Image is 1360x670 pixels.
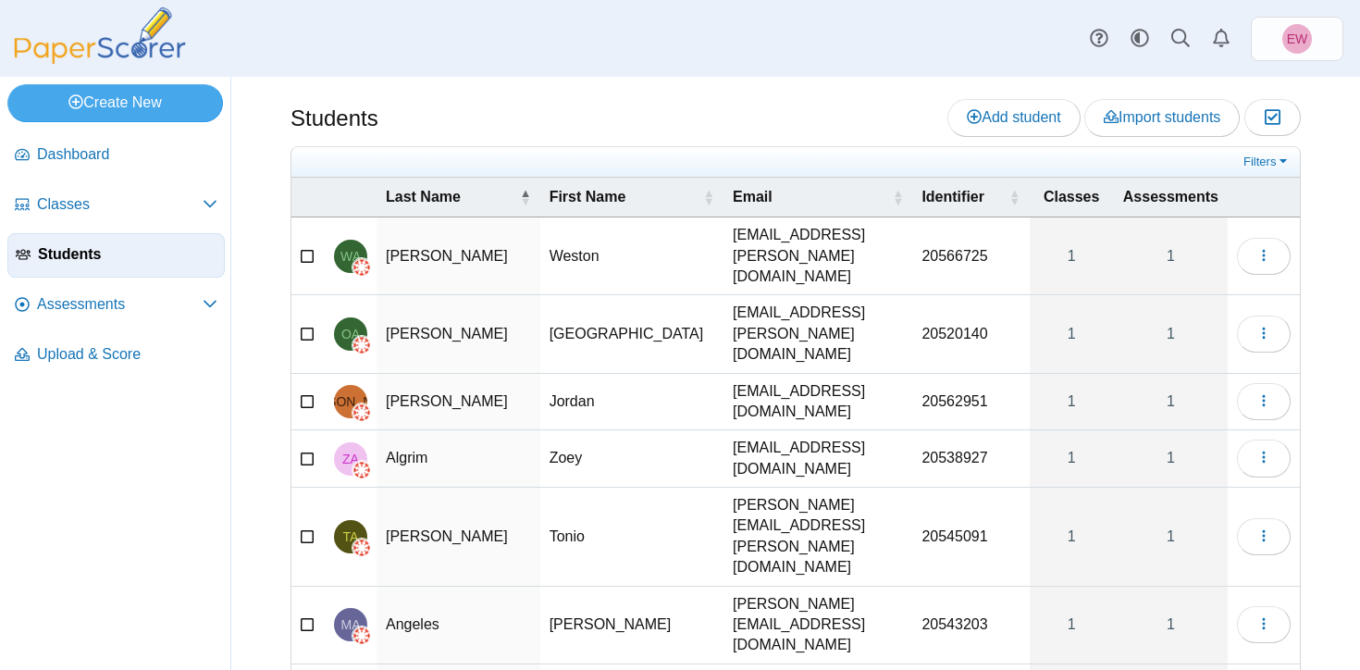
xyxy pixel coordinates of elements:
[377,295,540,373] td: [PERSON_NAME]
[1123,187,1218,207] span: Assessments
[703,188,714,206] span: First Name : Activate to sort
[723,217,912,295] td: [EMAIL_ADDRESS][PERSON_NAME][DOMAIN_NAME]
[386,187,516,207] span: Last Name
[342,453,359,465] span: Zoey Algrim
[1282,24,1312,54] span: Erin Wiley
[1287,32,1308,45] span: Erin Wiley
[38,244,216,265] span: Students
[540,587,723,664] td: [PERSON_NAME]
[340,250,361,263] span: Weston Aase
[1239,153,1295,171] a: Filters
[377,587,540,664] td: Angeles
[520,188,531,206] span: Last Name : Activate to invert sorting
[540,295,723,373] td: [GEOGRAPHIC_DATA]
[341,328,360,341] span: Odessa Abeles
[892,188,903,206] span: Email : Activate to sort
[912,374,1029,431] td: 20562951
[1030,217,1114,294] a: 1
[1030,374,1114,430] a: 1
[723,587,912,664] td: [PERSON_NAME][EMAIL_ADDRESS][DOMAIN_NAME]
[37,294,203,315] span: Assessments
[1039,187,1105,207] span: Classes
[1114,374,1228,430] a: 1
[947,99,1080,136] a: Add student
[550,187,699,207] span: First Name
[352,627,371,645] img: canvas-logo.png
[1201,19,1242,59] a: Alerts
[912,217,1029,295] td: 20566725
[912,587,1029,664] td: 20543203
[1114,295,1228,372] a: 1
[291,103,378,134] h1: Students
[377,217,540,295] td: [PERSON_NAME]
[540,374,723,431] td: Jordan
[1114,587,1228,664] a: 1
[1114,488,1228,586] a: 1
[540,217,723,295] td: Weston
[7,333,225,378] a: Upload & Score
[1030,295,1114,372] a: 1
[1084,99,1240,136] a: Import students
[7,84,223,121] a: Create New
[723,488,912,587] td: [PERSON_NAME][EMAIL_ADDRESS][PERSON_NAME][DOMAIN_NAME]
[912,488,1029,587] td: 20545091
[352,461,371,479] img: canvas-logo.png
[921,187,1005,207] span: Identifier
[1104,109,1220,125] span: Import students
[7,183,225,228] a: Classes
[352,539,371,557] img: canvas-logo.png
[912,430,1029,488] td: 20538927
[7,7,192,64] img: PaperScorer
[540,430,723,488] td: Zoey
[7,283,225,328] a: Assessments
[377,374,540,431] td: [PERSON_NAME]
[37,344,217,365] span: Upload & Score
[352,336,371,354] img: canvas-logo.png
[343,530,359,543] span: Tonio Anderson
[1251,17,1343,61] a: Erin Wiley
[912,295,1029,373] td: 20520140
[967,109,1060,125] span: Add student
[7,233,225,278] a: Students
[1009,188,1020,206] span: Identifier : Activate to sort
[1030,430,1114,487] a: 1
[37,194,203,215] span: Classes
[540,488,723,587] td: Tonio
[297,395,403,408] span: Jordan Alexander
[723,374,912,431] td: [EMAIL_ADDRESS][DOMAIN_NAME]
[37,144,217,165] span: Dashboard
[7,133,225,178] a: Dashboard
[377,488,540,587] td: [PERSON_NAME]
[341,618,361,631] span: Melanie Angeles
[1114,217,1228,294] a: 1
[1030,587,1114,664] a: 1
[1114,430,1228,487] a: 1
[1030,488,1114,586] a: 1
[352,258,371,277] img: canvas-logo.png
[733,187,888,207] span: Email
[723,430,912,488] td: [EMAIL_ADDRESS][DOMAIN_NAME]
[352,403,371,422] img: canvas-logo.png
[7,51,192,67] a: PaperScorer
[377,430,540,488] td: Algrim
[723,295,912,373] td: [EMAIL_ADDRESS][PERSON_NAME][DOMAIN_NAME]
